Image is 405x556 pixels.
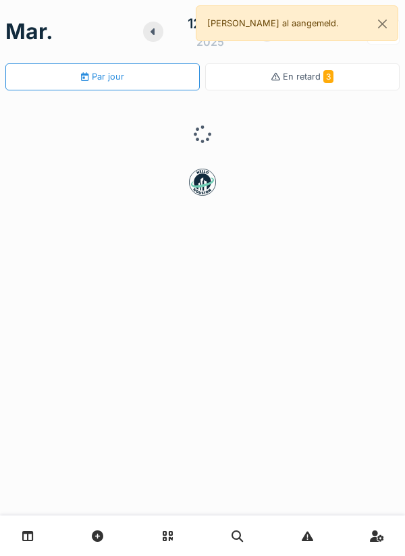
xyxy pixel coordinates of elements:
[81,70,124,83] div: Par jour
[196,34,224,50] div: 2025
[283,72,333,82] span: En retard
[367,6,398,42] button: Close
[188,13,233,34] div: 12 août
[323,70,333,83] span: 3
[196,5,398,41] div: [PERSON_NAME] al aangemeld.
[189,169,216,196] img: badge-BVDL4wpA.svg
[5,19,53,45] h1: mar.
